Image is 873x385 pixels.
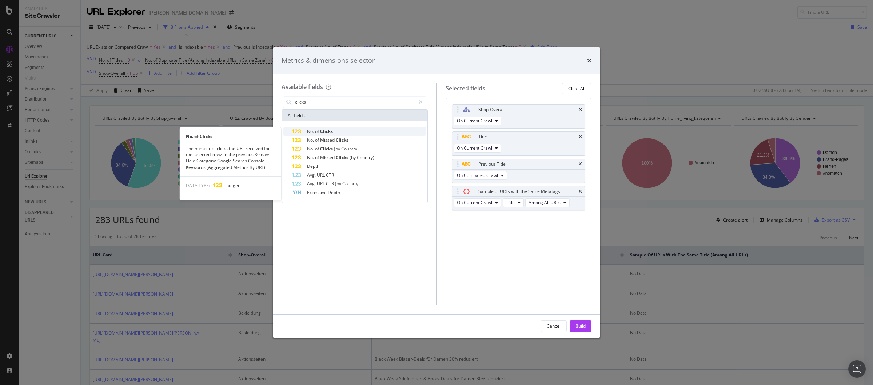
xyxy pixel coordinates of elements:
button: Among All URLs [525,198,570,207]
span: of [315,154,320,161]
div: The number of clicks the URL received for the selected crawl in the previous 30 days. Field Categ... [180,145,281,170]
input: Search by field name [294,97,415,108]
span: Clicks [320,128,333,134]
span: (by [334,146,341,152]
span: On Current Crawl [457,145,492,151]
span: Excessive [307,189,328,195]
button: On Compared Crawl [454,171,507,180]
div: Shop-OveralltimesOn Current Crawl [452,104,586,129]
span: URL [317,181,326,187]
div: All fields [282,110,427,121]
button: Title [503,198,524,207]
div: Previous Title [478,161,506,168]
span: Missed [320,137,336,143]
div: times [587,56,591,65]
span: No. [307,137,315,143]
div: Clear All [568,85,585,92]
div: Available fields [282,83,323,91]
div: times [579,189,582,194]
div: Open Intercom Messenger [848,360,866,378]
div: Metrics & dimensions selector [282,56,375,65]
span: No. [307,146,315,152]
span: On Current Crawl [457,118,492,124]
div: times [579,162,582,166]
div: Shop-Overall [478,106,505,113]
span: URL [317,172,326,178]
span: Country) [357,154,374,161]
div: Build [575,323,586,329]
div: No. of Clicks [180,133,281,139]
span: Depth [328,189,340,195]
div: Sample of URLs with the Same Metatags [478,188,560,195]
span: Country) [341,146,359,152]
span: Among All URLs [529,199,561,206]
div: modal [273,47,600,338]
span: of [315,137,320,143]
span: No. [307,154,315,161]
div: times [579,108,582,112]
span: of [315,146,320,152]
button: On Current Crawl [454,117,501,125]
span: Clicks [336,137,348,143]
div: Title [478,133,487,141]
div: Cancel [547,323,561,329]
div: Selected fields [446,84,485,93]
span: CTR [326,181,335,187]
span: (by [335,181,342,187]
button: Cancel [541,320,567,332]
div: Sample of URLs with the Same MetatagstimesOn Current CrawlTitleAmong All URLs [452,186,586,210]
span: On Current Crawl [457,199,492,206]
span: On Compared Crawl [457,172,498,178]
button: On Current Crawl [454,198,501,207]
span: Depth [307,163,319,169]
span: Missed [320,154,336,161]
span: Country) [342,181,360,187]
span: Title [506,199,515,206]
span: Avg. [307,172,317,178]
span: Avg. [307,181,317,187]
button: On Current Crawl [454,144,501,153]
span: No. [307,128,315,134]
div: times [579,135,582,139]
button: Clear All [562,83,591,94]
div: TitletimesOn Current Crawl [452,131,586,156]
span: CTR [326,172,334,178]
span: of [315,128,320,134]
span: Clicks [320,146,334,152]
span: (by [350,154,357,161]
span: Clicks [336,154,350,161]
div: Previous TitletimesOn Compared Crawl [452,159,586,183]
button: Build [570,320,591,332]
